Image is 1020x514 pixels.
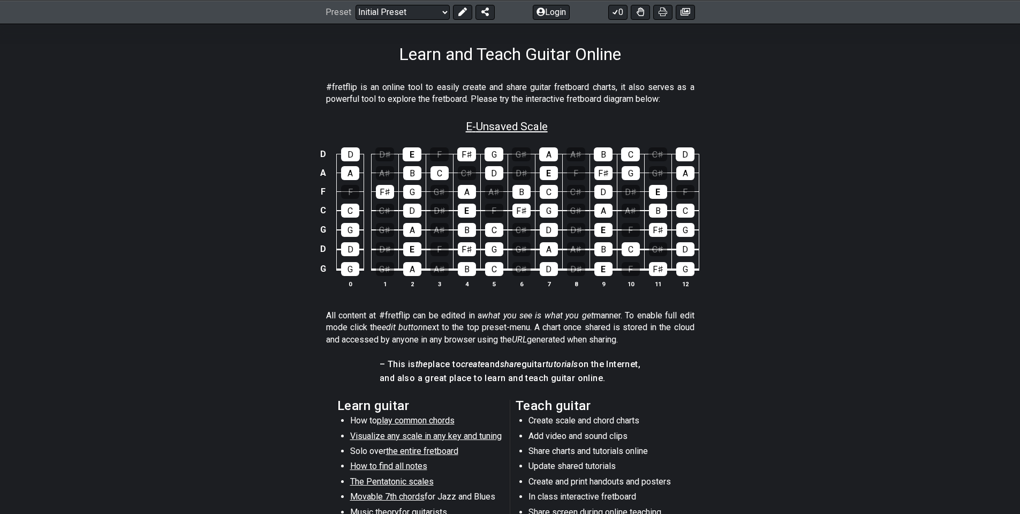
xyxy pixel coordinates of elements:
div: A♯ [567,242,585,256]
div: G [341,223,359,237]
td: G [316,259,329,279]
div: G [676,223,694,237]
button: Edit Preset [453,4,472,19]
div: D [341,147,360,161]
div: D♯ [622,185,640,199]
div: G [485,242,503,256]
li: for Jazz and Blues [350,491,503,506]
button: Create image [676,4,695,19]
div: C [676,204,694,218]
div: G♯ [649,166,667,180]
th: 8 [562,279,590,290]
div: F♯ [649,223,667,237]
div: C [485,223,503,237]
select: Preset [356,4,450,19]
div: C [430,166,449,180]
div: A [594,204,613,218]
div: D [594,185,613,199]
div: A♯ [376,166,394,180]
div: G♯ [512,242,531,256]
div: A [403,262,421,276]
div: A [539,147,558,161]
p: All content at #fretflip can be edited in a manner. To enable full edit mode click the next to th... [326,310,694,346]
div: A [341,166,359,180]
td: D [316,239,329,259]
p: #fretflip is an online tool to easily create and share guitar fretboard charts, it also serves as... [326,81,694,106]
span: the entire fretboard [386,446,458,456]
li: Create scale and chord charts [528,415,681,430]
div: C♯ [512,223,531,237]
div: C [621,147,640,161]
div: D [485,166,503,180]
div: E [594,262,613,276]
div: E [540,166,558,180]
div: G [403,185,421,199]
span: Movable 7th chords [350,491,425,502]
div: F [622,262,640,276]
div: A♯ [430,262,449,276]
div: E [403,242,421,256]
em: what you see is what you get [482,310,594,321]
div: F [430,242,449,256]
li: Add video and sound clips [528,430,681,445]
div: F♯ [458,242,476,256]
div: D [540,262,558,276]
div: F [430,147,449,161]
button: Login [533,4,570,19]
span: Visualize any scale in any key and tuning [350,431,502,441]
em: the [415,359,428,369]
th: 5 [480,279,508,290]
div: C♯ [648,147,667,161]
li: In class interactive fretboard [528,491,681,506]
div: F♯ [594,166,613,180]
div: E [403,147,421,161]
div: A♯ [430,223,449,237]
div: A [403,223,421,237]
li: Solo over [350,445,503,460]
th: 10 [617,279,644,290]
td: A [316,163,329,182]
div: C♯ [512,262,531,276]
div: F♯ [457,147,476,161]
button: 0 [608,4,628,19]
div: D♯ [430,204,449,218]
li: Share charts and tutorials online [528,445,681,460]
div: F♯ [649,262,667,276]
span: E - Unsaved Scale [466,120,548,133]
span: How to find all notes [350,461,427,471]
span: Preset [326,7,351,17]
th: 0 [337,279,364,290]
div: D♯ [512,166,531,180]
span: The Pentatonic scales [350,476,434,487]
div: B [512,185,531,199]
em: edit button [382,322,423,332]
th: 2 [398,279,426,290]
th: 4 [453,279,480,290]
div: A♯ [622,204,640,218]
div: B [594,242,613,256]
em: share [500,359,522,369]
th: 3 [426,279,453,290]
div: D [676,147,694,161]
div: G [485,147,503,161]
th: 12 [671,279,699,290]
div: G [622,166,640,180]
div: B [594,147,613,161]
div: B [649,204,667,218]
div: C♯ [649,242,667,256]
div: D [540,223,558,237]
div: F [485,204,503,218]
h2: Learn guitar [337,400,505,412]
div: G [341,262,359,276]
div: F♯ [512,204,531,218]
th: 7 [535,279,562,290]
div: B [458,262,476,276]
td: D [316,145,329,163]
th: 1 [371,279,398,290]
button: Share Preset [475,4,495,19]
th: 6 [508,279,535,290]
div: F♯ [376,185,394,199]
button: Print [653,4,673,19]
em: URL [512,334,527,345]
div: D [403,204,421,218]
